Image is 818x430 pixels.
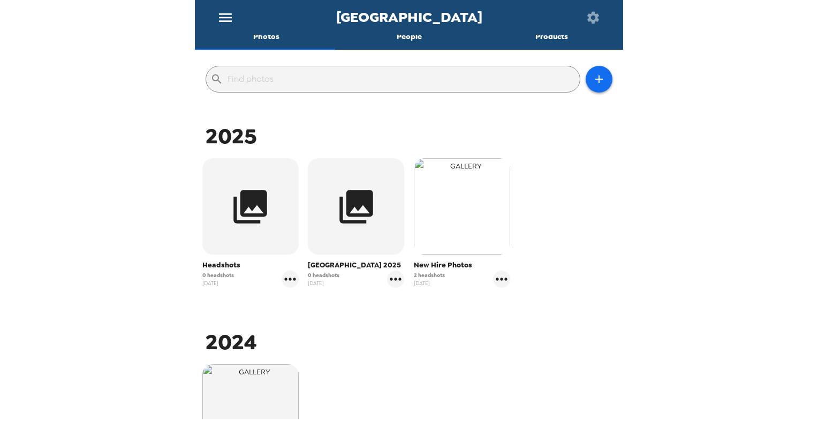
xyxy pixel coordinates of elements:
[414,260,510,271] span: New Hire Photos
[228,71,575,88] input: Find photos
[414,271,445,279] span: 2 headshots
[338,24,481,50] button: People
[480,24,623,50] button: Products
[308,271,339,279] span: 0 headshots
[308,279,339,287] span: [DATE]
[202,271,234,279] span: 0 headshots
[206,122,257,150] span: 2025
[414,279,445,287] span: [DATE]
[202,279,234,287] span: [DATE]
[414,158,510,255] img: gallery
[206,328,257,356] span: 2024
[282,271,299,288] button: gallery menu
[387,271,404,288] button: gallery menu
[336,10,482,25] span: [GEOGRAPHIC_DATA]
[202,260,299,271] span: Headshots
[195,24,338,50] button: Photos
[493,271,510,288] button: gallery menu
[308,260,404,271] span: [GEOGRAPHIC_DATA] 2025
